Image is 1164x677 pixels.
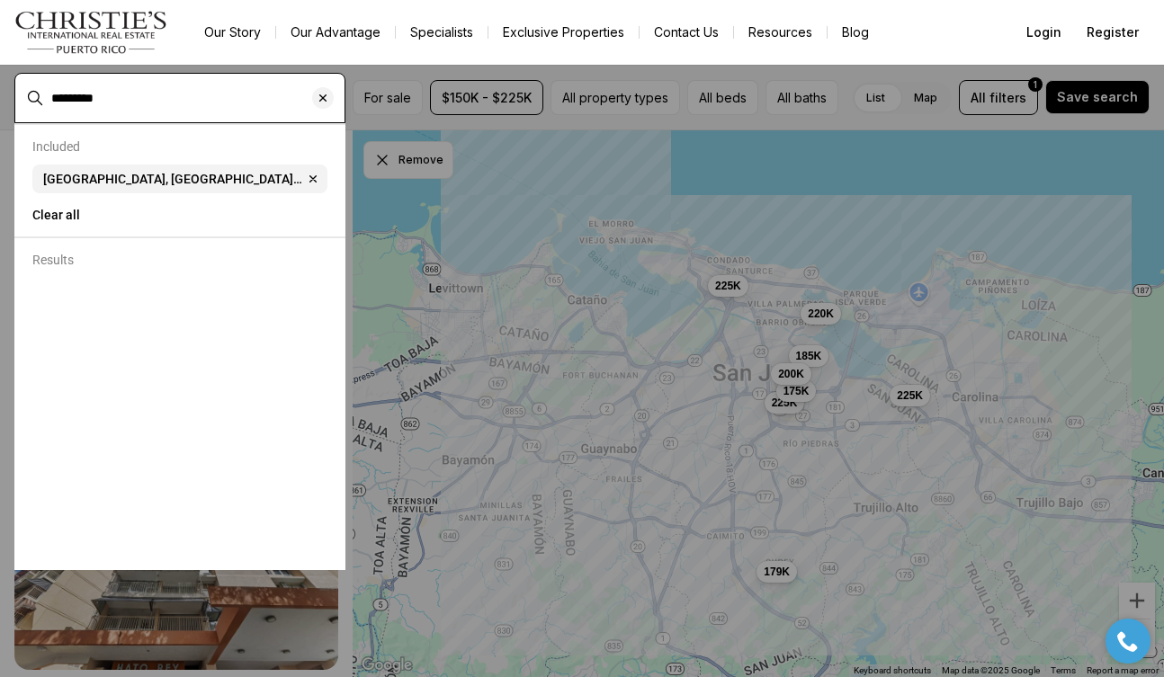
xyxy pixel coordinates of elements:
span: Register [1087,25,1139,40]
a: Our Story [190,20,275,45]
button: Clear search input [312,74,345,122]
button: Contact Us [640,20,733,45]
span: Login [1026,25,1061,40]
button: Clear all [32,200,327,229]
a: Blog [828,20,883,45]
a: Exclusive Properties [488,20,639,45]
button: Register [1076,14,1150,50]
a: Our Advantage [276,20,395,45]
a: Resources [734,20,827,45]
img: logo [14,11,168,54]
a: Specialists [396,20,488,45]
span: [GEOGRAPHIC_DATA], [GEOGRAPHIC_DATA], [GEOGRAPHIC_DATA] [43,172,302,186]
p: Included [32,139,80,154]
button: Login [1016,14,1072,50]
p: Results [32,253,74,267]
